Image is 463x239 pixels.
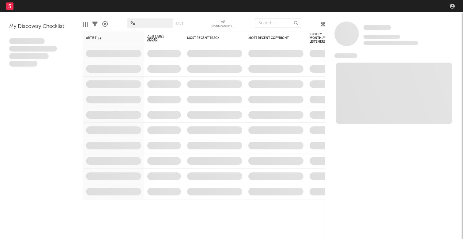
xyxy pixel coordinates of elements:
[147,34,172,42] span: 7-Day Fans Added
[363,25,391,30] span: Some Artist
[86,36,132,40] div: Artist
[9,53,49,59] span: Praesent ac interdum
[175,22,183,25] button: Save
[310,33,331,44] div: Spotify Monthly Listeners
[9,46,57,52] span: Integer aliquet in purus et
[9,61,37,67] span: Aliquam viverra
[83,15,88,33] div: Edit Columns
[211,23,236,30] div: Notifications (Artist)
[255,18,301,28] input: Search...
[92,15,98,33] div: Filters
[363,41,418,45] span: 0 fans last week
[9,23,73,30] div: My Discovery Checklist
[187,36,233,40] div: Most Recent Track
[9,38,45,44] span: Lorem ipsum dolor
[334,53,357,58] span: News Feed
[211,15,236,33] div: Notifications (Artist)
[102,15,108,33] div: A&R Pipeline
[363,35,400,39] span: Tracking Since: [DATE]
[363,25,391,31] a: Some Artist
[248,36,294,40] div: Most Recent Copyright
